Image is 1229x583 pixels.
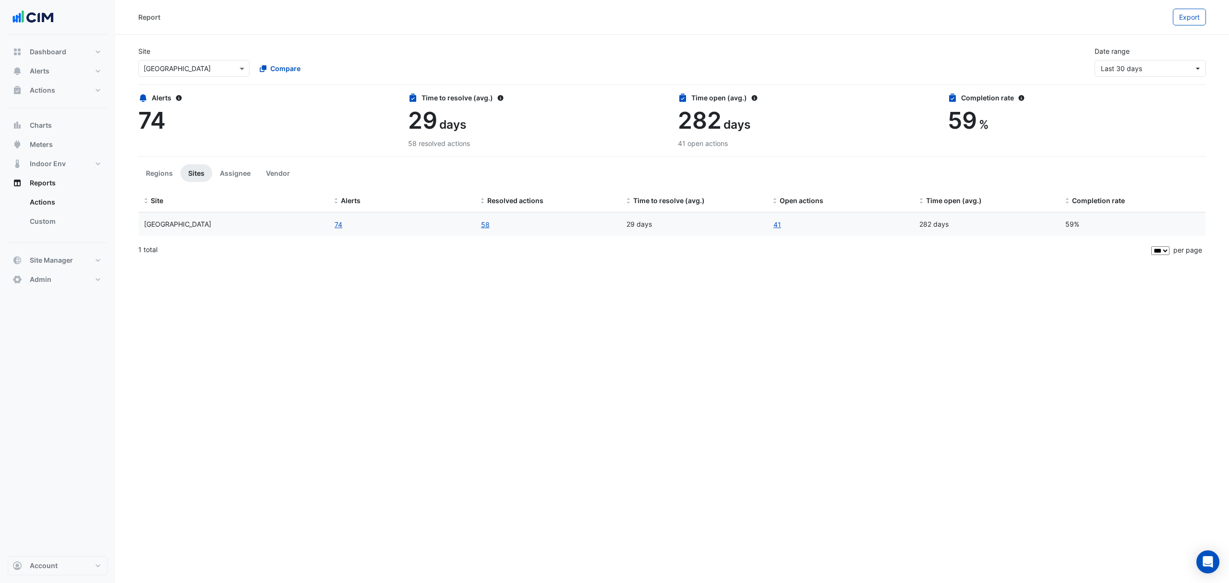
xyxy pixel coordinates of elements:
div: 1 total [138,238,1149,262]
button: Alerts [8,61,108,81]
button: Admin [8,270,108,289]
div: 41 open actions [678,138,936,148]
span: Site [151,196,163,205]
span: days [723,117,750,132]
span: 74 [138,106,166,134]
app-icon: Actions [12,85,22,95]
app-icon: Indoor Env [12,159,22,169]
button: Regions [138,164,181,182]
span: Resolved actions [487,196,543,205]
label: Site [138,46,150,56]
span: 59 [948,106,977,134]
button: Account [8,556,108,575]
span: Reports [30,178,56,188]
span: Charts [30,121,52,130]
a: Custom [22,212,108,231]
div: Completion (%) = Resolved Actions / (Resolved Actions + Open Actions) [1065,195,1200,206]
img: Company Logo [12,8,55,27]
span: Open actions [780,196,823,205]
span: Dashboard [30,47,66,57]
div: 29 days [627,219,761,230]
button: Reports [8,173,108,193]
div: 282 days [919,219,1054,230]
div: Time open (avg.) [678,93,936,103]
span: 282 [678,106,722,134]
app-icon: Meters [12,140,22,149]
button: 74 [334,219,343,230]
div: Completion rate [948,93,1206,103]
span: Account [30,561,58,571]
app-icon: Reports [12,178,22,188]
span: Compare [270,63,301,73]
a: 58 [481,219,490,230]
span: 26 Jul 25 - 25 Aug 25 [1101,64,1142,73]
button: Meters [8,135,108,154]
span: Indoor Env [30,159,66,169]
button: Indoor Env [8,154,108,173]
button: Assignee [212,164,258,182]
span: Alerts [341,196,361,205]
span: % [979,117,989,132]
button: Sites [181,164,212,182]
div: Alerts [138,93,397,103]
a: 41 [773,219,782,230]
div: Open Intercom Messenger [1196,550,1219,573]
div: Report [138,12,160,22]
app-icon: Site Manager [12,255,22,265]
span: Castle Towers [144,220,211,228]
div: 59% [1065,219,1200,230]
button: Dashboard [8,42,108,61]
button: Export [1173,9,1206,25]
app-icon: Charts [12,121,22,130]
button: Charts [8,116,108,135]
span: Time to resolve (avg.) [633,196,705,205]
span: Site Manager [30,255,73,265]
app-icon: Admin [12,275,22,284]
a: Actions [22,193,108,212]
span: per page [1173,246,1202,254]
div: Time to resolve (avg.) [408,93,666,103]
button: Vendor [258,164,298,182]
button: Compare [253,60,307,77]
div: 58 resolved actions [408,138,666,148]
span: Time open (avg.) [926,196,982,205]
app-icon: Dashboard [12,47,22,57]
button: Actions [8,81,108,100]
button: Site Manager [8,251,108,270]
label: Date range [1095,46,1130,56]
span: Alerts [30,66,49,76]
button: Last 30 days [1095,60,1206,77]
span: days [439,117,466,132]
span: Actions [30,85,55,95]
app-icon: Alerts [12,66,22,76]
span: Meters [30,140,53,149]
span: Export [1179,13,1200,21]
span: Admin [30,275,51,284]
span: 29 [408,106,437,134]
span: Completion rate [1072,196,1125,205]
div: Reports [8,193,108,235]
